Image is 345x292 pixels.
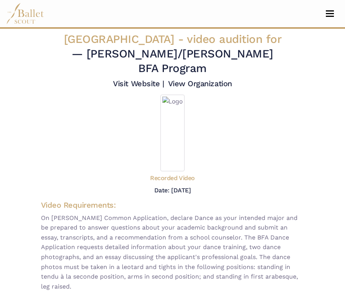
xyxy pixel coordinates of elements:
[160,95,185,171] img: Logo
[321,10,339,17] button: Toggle navigation
[41,200,116,210] span: Video Requirements:
[150,174,195,182] h5: Recorded Video
[168,79,232,88] a: View Organization
[113,79,164,88] a: Visit Website |
[187,33,281,46] span: video audition for
[64,33,281,46] span: [GEOGRAPHIC_DATA] -
[154,187,191,194] h5: Date: [DATE]
[41,213,304,292] span: On [PERSON_NAME] Common Application, declare Dance as your intended major and be prepared to answ...
[72,47,273,75] span: — [PERSON_NAME]/[PERSON_NAME] BFA Program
